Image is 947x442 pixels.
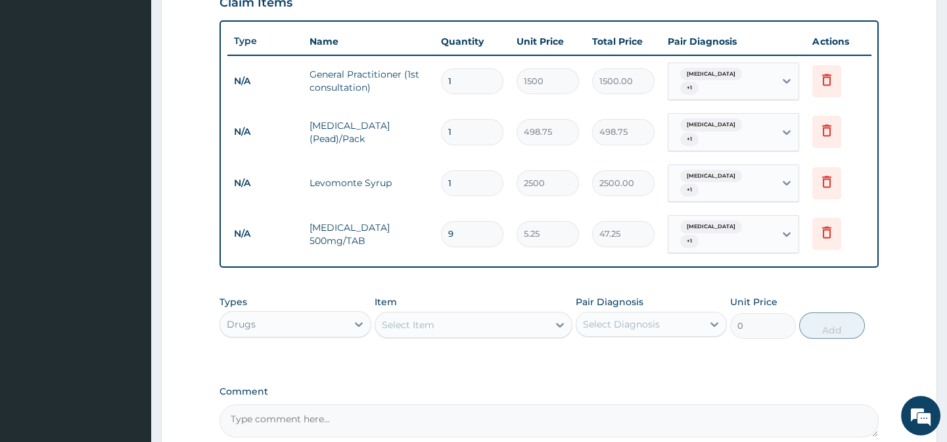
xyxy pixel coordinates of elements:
[227,222,303,246] td: N/A
[382,318,434,331] div: Select Item
[510,28,586,55] th: Unit Price
[730,295,777,308] label: Unit Price
[680,68,742,81] span: [MEDICAL_DATA]
[303,28,434,55] th: Name
[661,28,806,55] th: Pair Diagnosis
[680,220,742,233] span: [MEDICAL_DATA]
[7,299,250,345] textarea: Type your message and hit 'Enter'
[680,170,742,183] span: [MEDICAL_DATA]
[227,318,256,331] div: Drugs
[76,135,181,268] span: We're online!
[576,295,643,308] label: Pair Diagnosis
[806,28,871,55] th: Actions
[68,74,221,91] div: Chat with us now
[680,133,699,146] span: + 1
[434,28,510,55] th: Quantity
[303,170,434,196] td: Levomonte Syrup
[583,318,660,331] div: Select Diagnosis
[680,118,742,132] span: [MEDICAL_DATA]
[227,29,303,53] th: Type
[227,69,303,93] td: N/A
[680,82,699,95] span: + 1
[799,312,865,339] button: Add
[303,61,434,101] td: General Practitioner (1st consultation)
[303,112,434,152] td: [MEDICAL_DATA] (Pead)/Pack
[216,7,247,38] div: Minimize live chat window
[24,66,53,99] img: d_794563401_company_1708531726252_794563401
[219,297,247,308] label: Types
[586,28,661,55] th: Total Price
[680,184,699,197] span: + 1
[219,386,878,397] label: Comment
[227,120,303,144] td: N/A
[680,235,699,248] span: + 1
[303,214,434,254] td: [MEDICAL_DATA] 500mg/TAB
[227,171,303,195] td: N/A
[375,295,397,308] label: Item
